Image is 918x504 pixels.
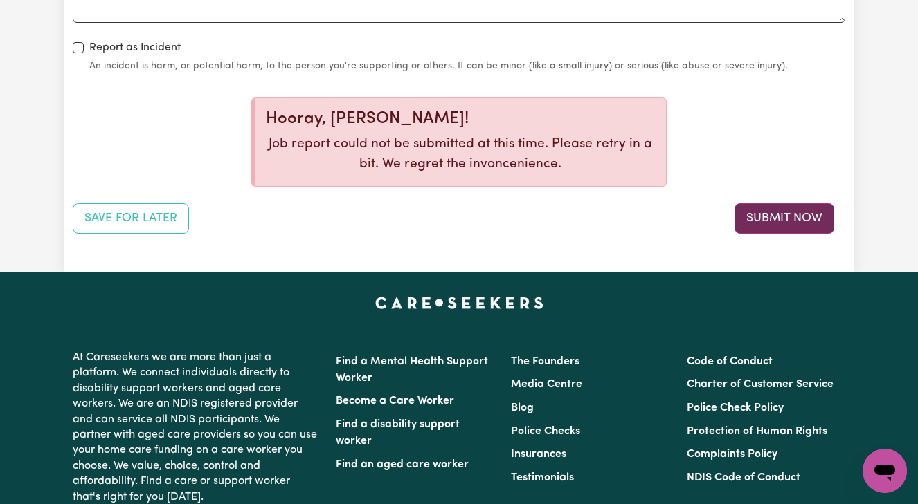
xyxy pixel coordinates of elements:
a: Police Checks [511,426,580,437]
a: Complaints Policy [687,449,777,460]
a: Police Check Policy [687,402,784,413]
a: Testimonials [511,472,574,483]
a: Charter of Customer Service [687,379,834,390]
a: Find a disability support worker [336,419,460,447]
a: The Founders [511,356,579,367]
small: An incident is harm, or potential harm, to the person you're supporting or others. It can be mino... [89,59,845,73]
a: Code of Conduct [687,356,773,367]
a: Insurances [511,449,566,460]
a: Blog [511,402,534,413]
a: Media Centre [511,379,582,390]
a: Careseekers home page [375,297,543,308]
iframe: Button to launch messaging window [863,449,907,493]
a: NDIS Code of Conduct [687,472,800,483]
div: Hooray, [PERSON_NAME]! [266,109,655,129]
a: Find a Mental Health Support Worker [336,356,488,384]
a: Become a Care Worker [336,395,454,407]
button: Save your job report [73,203,189,234]
a: Protection of Human Rights [687,426,827,437]
button: Submit your job report [735,203,834,234]
p: Job report could not be submitted at this time. Please retry in a bit. We regret the invoncenience. [266,135,655,175]
a: Find an aged care worker [336,459,469,470]
label: Report as Incident [89,39,181,56]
